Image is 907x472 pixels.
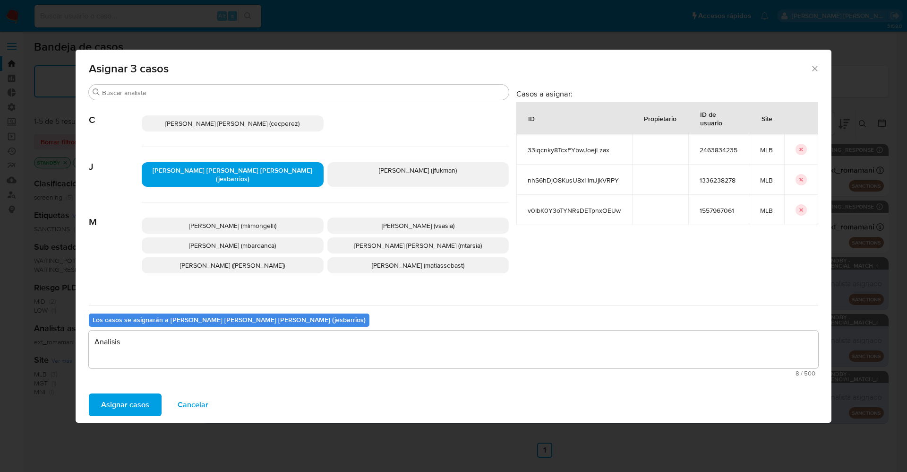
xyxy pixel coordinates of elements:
[89,202,142,228] span: M
[189,221,276,230] span: [PERSON_NAME] (mlimongelli)
[101,394,149,415] span: Asignar casos
[327,257,509,273] div: [PERSON_NAME] (matiassebast)
[89,331,818,368] textarea: Analisis
[142,237,324,253] div: [PERSON_NAME] (mbardanca)
[528,206,621,215] span: v0IbK0Y3oTYNRsDETpnxOEUw
[760,146,773,154] span: MLB
[89,63,810,74] span: Asignar 3 casos
[700,206,737,215] span: 1557967061
[178,394,208,415] span: Cancelar
[89,393,162,416] button: Asignar casos
[153,166,312,184] span: [PERSON_NAME] [PERSON_NAME] [PERSON_NAME] (jesbarrios)
[760,176,773,184] span: MLB
[89,100,142,126] span: C
[165,119,299,128] span: [PERSON_NAME] [PERSON_NAME] (cecperez)
[327,162,509,187] div: [PERSON_NAME] (jfukman)
[516,89,818,98] h3: Casos a asignar:
[760,206,773,215] span: MLB
[327,237,509,253] div: [PERSON_NAME] [PERSON_NAME] (mtarsia)
[796,174,807,185] button: icon-button
[379,166,457,175] span: [PERSON_NAME] (jfukman)
[93,88,100,96] button: Buscar
[528,176,621,184] span: nhS6hDjO8KusU8xHmJjkVRPY
[354,241,482,250] span: [PERSON_NAME] [PERSON_NAME] (mtarsia)
[528,146,621,154] span: 33iqcnky8TcxFYbwJoejLzax
[796,204,807,216] button: icon-button
[700,146,737,154] span: 2463834235
[633,107,688,130] div: Propietario
[372,261,464,270] span: [PERSON_NAME] (matiassebast)
[382,221,454,230] span: [PERSON_NAME] (vsasia)
[327,218,509,234] div: [PERSON_NAME] (vsasia)
[92,370,815,376] span: Máximo 500 caracteres
[142,218,324,234] div: [PERSON_NAME] (mlimongelli)
[93,315,366,324] b: Los casos se asignarán a [PERSON_NAME] [PERSON_NAME] [PERSON_NAME] (jesbarrios)
[517,107,546,130] div: ID
[189,241,276,250] span: [PERSON_NAME] (mbardanca)
[796,144,807,155] button: icon-button
[142,162,324,187] div: [PERSON_NAME] [PERSON_NAME] [PERSON_NAME] (jesbarrios)
[102,88,505,97] input: Buscar analista
[89,147,142,173] span: J
[76,50,831,423] div: assign-modal
[180,261,285,270] span: [PERSON_NAME] ([PERSON_NAME])
[689,103,748,134] div: ID de usuario
[810,64,819,72] button: Cerrar ventana
[165,393,221,416] button: Cancelar
[142,115,324,131] div: [PERSON_NAME] [PERSON_NAME] (cecperez)
[700,176,737,184] span: 1336238278
[142,257,324,273] div: [PERSON_NAME] ([PERSON_NAME])
[750,107,784,130] div: Site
